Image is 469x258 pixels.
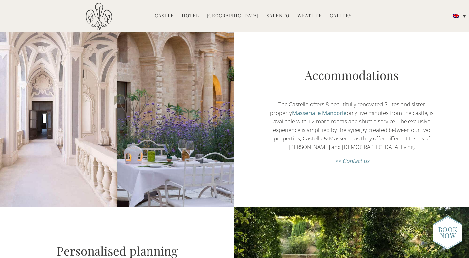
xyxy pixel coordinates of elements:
a: Masseria le Mandorle [292,109,347,117]
a: Salento [267,12,289,20]
img: enquire_today_weddings_page.png [433,215,462,250]
a: Weather [297,12,322,20]
a: Hotel [182,12,199,20]
a: [GEOGRAPHIC_DATA] [207,12,259,20]
a: Castle [155,12,174,20]
a: Accommodations [305,67,399,83]
img: new-booknow.png [433,216,462,250]
a: Gallery [330,12,352,20]
a: >> Contact us [335,157,369,165]
p: The Castello offers 8 beautifully renovated Suites and sister property only five minutes from the... [270,100,434,151]
img: English [453,14,459,18]
img: Castello di Ugento [86,3,112,30]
